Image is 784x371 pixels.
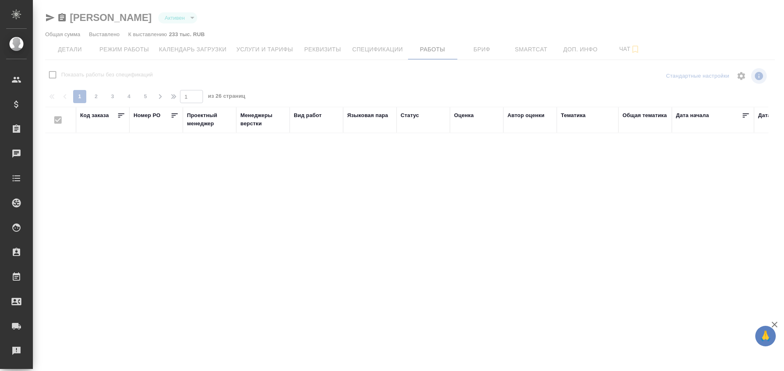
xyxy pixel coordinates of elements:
[187,111,232,128] div: Проектный менеджер
[80,111,109,120] div: Код заказа
[755,326,776,346] button: 🙏
[507,111,544,120] div: Автор оценки
[401,111,419,120] div: Статус
[294,111,322,120] div: Вид работ
[134,111,160,120] div: Номер PO
[676,111,709,120] div: Дата начала
[623,111,667,120] div: Общая тематика
[561,111,586,120] div: Тематика
[454,111,474,120] div: Оценка
[347,111,388,120] div: Языковая пара
[240,111,286,128] div: Менеджеры верстки
[759,327,772,345] span: 🙏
